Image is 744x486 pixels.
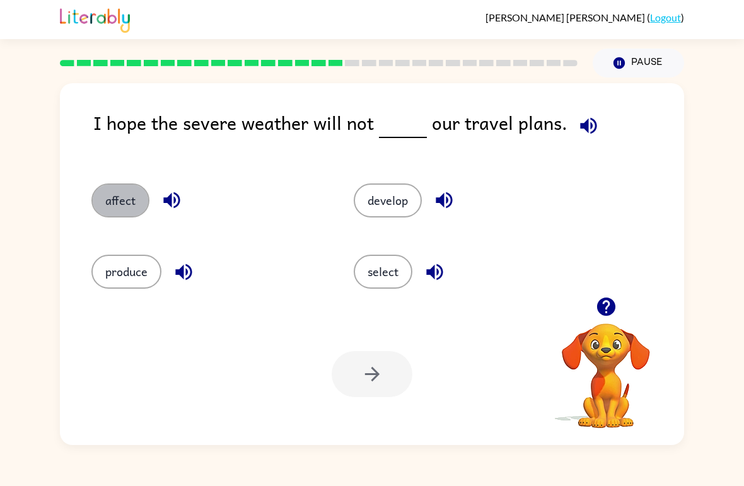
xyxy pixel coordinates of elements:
[354,255,412,289] button: select
[485,11,684,23] div: ( )
[354,183,422,217] button: develop
[485,11,647,23] span: [PERSON_NAME] [PERSON_NAME]
[60,5,130,33] img: Literably
[93,108,684,158] div: I hope the severe weather will not our travel plans.
[91,255,161,289] button: produce
[91,183,149,217] button: affect
[593,49,684,78] button: Pause
[650,11,681,23] a: Logout
[543,304,669,430] video: Your browser must support playing .mp4 files to use Literably. Please try using another browser.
